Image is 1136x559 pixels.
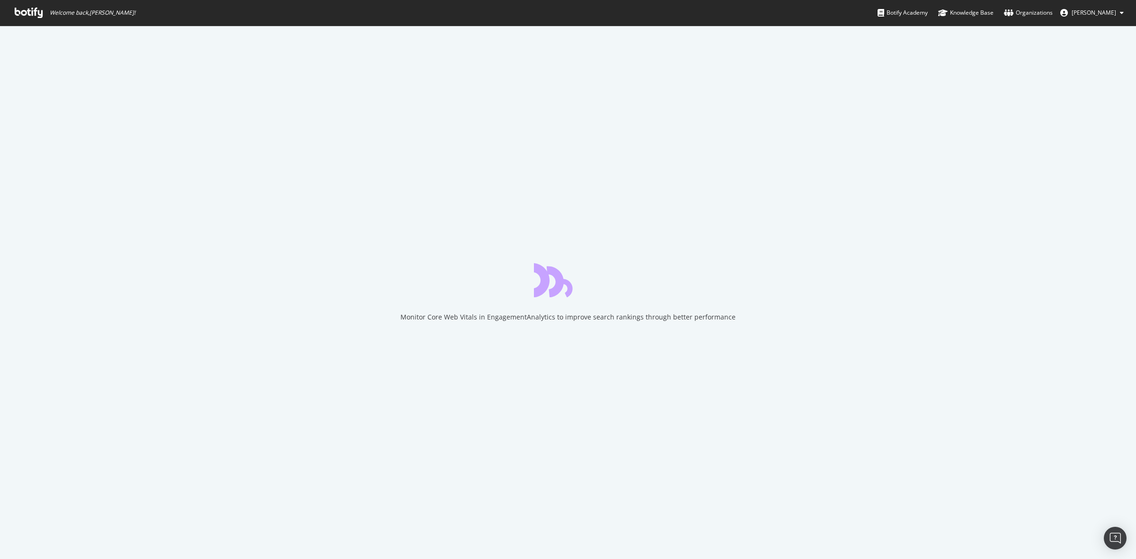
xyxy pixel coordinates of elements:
div: Botify Academy [878,8,928,18]
div: Monitor Core Web Vitals in EngagementAnalytics to improve search rankings through better performance [400,312,736,322]
span: Sandra Lukijanec [1072,9,1116,17]
div: Organizations [1004,8,1053,18]
div: animation [534,263,602,297]
div: Knowledge Base [938,8,994,18]
span: Welcome back, [PERSON_NAME] ! [50,9,135,17]
button: [PERSON_NAME] [1053,5,1131,20]
div: Open Intercom Messenger [1104,527,1127,550]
